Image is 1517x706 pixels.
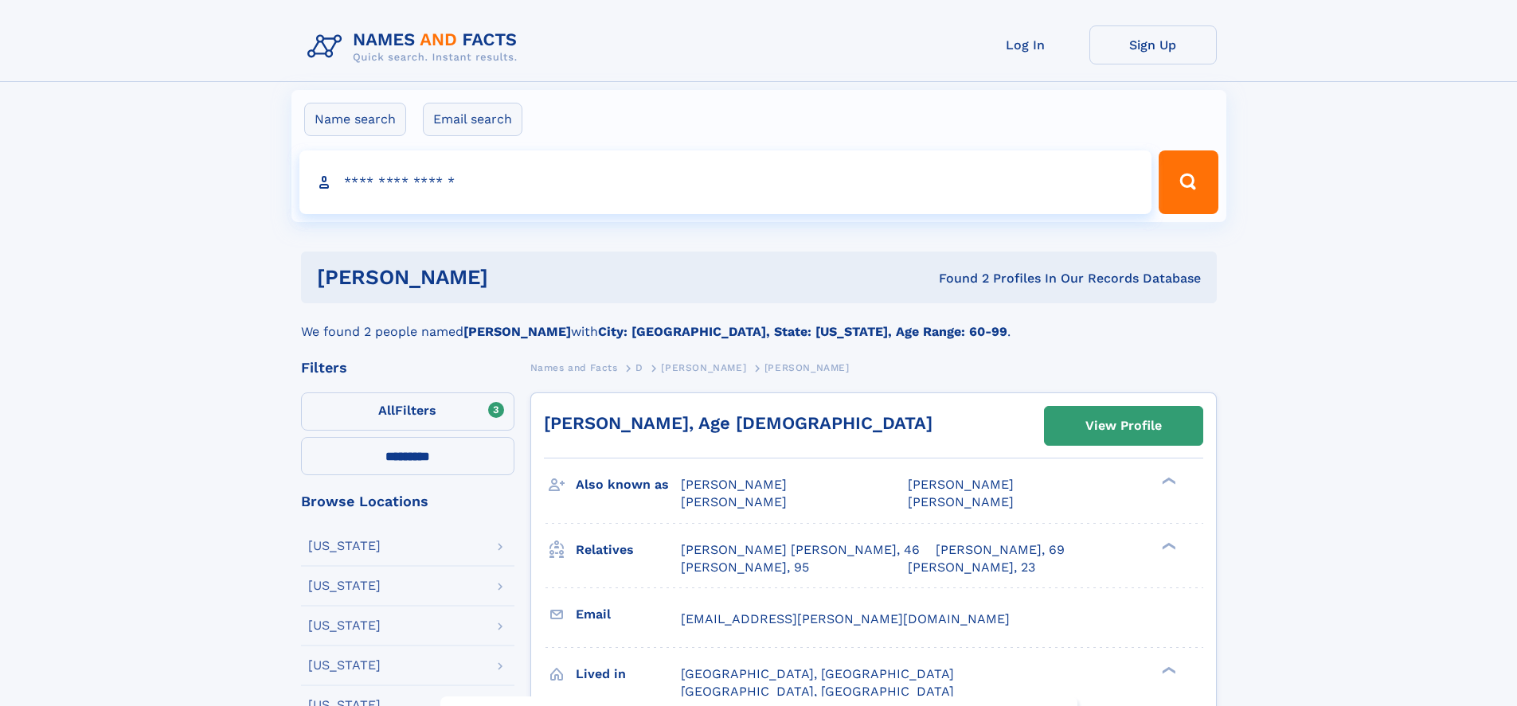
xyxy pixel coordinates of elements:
[301,494,514,509] div: Browse Locations
[317,267,714,287] h1: [PERSON_NAME]
[764,362,850,373] span: [PERSON_NAME]
[576,536,681,564] h3: Relatives
[661,357,746,377] a: [PERSON_NAME]
[908,477,1014,492] span: [PERSON_NAME]
[544,413,932,433] a: [PERSON_NAME], Age [DEMOGRAPHIC_DATA]
[661,362,746,373] span: [PERSON_NAME]
[308,659,381,672] div: [US_STATE]
[308,540,381,552] div: [US_STATE]
[576,471,681,498] h3: Also known as
[301,361,514,375] div: Filters
[635,357,643,377] a: D
[681,611,1010,626] span: [EMAIL_ADDRESS][PERSON_NAME][DOMAIN_NAME]
[681,559,809,576] a: [PERSON_NAME], 95
[598,324,1007,339] b: City: [GEOGRAPHIC_DATA], State: [US_STATE], Age Range: 60-99
[308,579,381,592] div: [US_STATE]
[714,270,1201,287] div: Found 2 Profiles In Our Records Database
[423,103,522,136] label: Email search
[681,666,954,681] span: [GEOGRAPHIC_DATA], [GEOGRAPHIC_DATA]
[576,661,681,688] h3: Lived in
[908,494,1014,509] span: [PERSON_NAME]
[299,150,1152,214] input: search input
[1158,540,1177,551] div: ❯
[1085,408,1162,444] div: View Profile
[463,324,571,339] b: [PERSON_NAME]
[1089,25,1217,64] a: Sign Up
[378,403,395,418] span: All
[635,362,643,373] span: D
[1158,665,1177,675] div: ❯
[681,684,954,699] span: [GEOGRAPHIC_DATA], [GEOGRAPHIC_DATA]
[301,25,530,68] img: Logo Names and Facts
[576,601,681,628] h3: Email
[681,494,787,509] span: [PERSON_NAME]
[308,619,381,632] div: [US_STATE]
[681,541,920,559] a: [PERSON_NAME] [PERSON_NAME], 46
[936,541,1065,559] a: [PERSON_NAME], 69
[908,559,1035,576] a: [PERSON_NAME], 23
[962,25,1089,64] a: Log In
[301,303,1217,341] div: We found 2 people named with .
[301,392,514,431] label: Filters
[304,103,406,136] label: Name search
[681,477,787,492] span: [PERSON_NAME]
[1158,476,1177,486] div: ❯
[530,357,618,377] a: Names and Facts
[1045,407,1202,445] a: View Profile
[1159,150,1218,214] button: Search Button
